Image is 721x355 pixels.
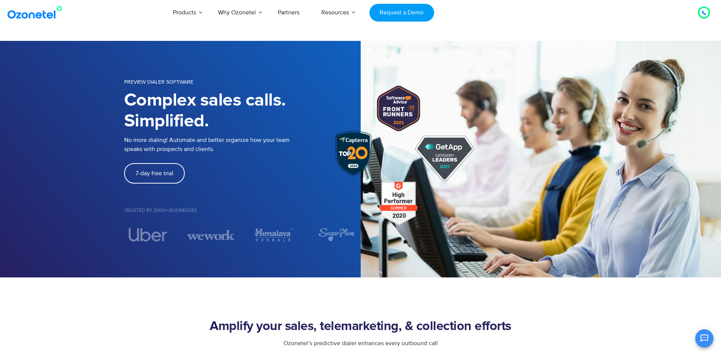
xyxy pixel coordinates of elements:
div: 3 / 6 [250,228,297,241]
span: Ozonetel’s predictive dialer enhances every outbound call [283,339,438,347]
img: trust2 [129,228,167,241]
div: 2 / 6 [187,228,235,241]
a: 7-day free trial [124,163,185,184]
span: PREVIEW DIALER SOFTWARE​ [124,79,193,85]
span: 7-day free trial [135,170,173,176]
div: 4 / 6 [313,228,360,241]
img: trusted7 [319,228,354,241]
h5: Trusted by 2000+ Businesses [124,208,361,213]
img: trust5 [187,228,235,241]
a: Request a Demo [369,4,434,22]
div: 1 / 6 [124,228,172,241]
img: trusted9 [255,228,293,241]
h2: Amplify your sales, telemarketing, & collection efforts [124,319,597,334]
div: Image Carousel [124,228,361,241]
p: No more dialing! Automate and better organize how your team speaks with prospects and clients. [124,135,294,154]
h1: Complex sales calls. Simplified. [124,90,290,132]
button: Open chat [695,329,713,347]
